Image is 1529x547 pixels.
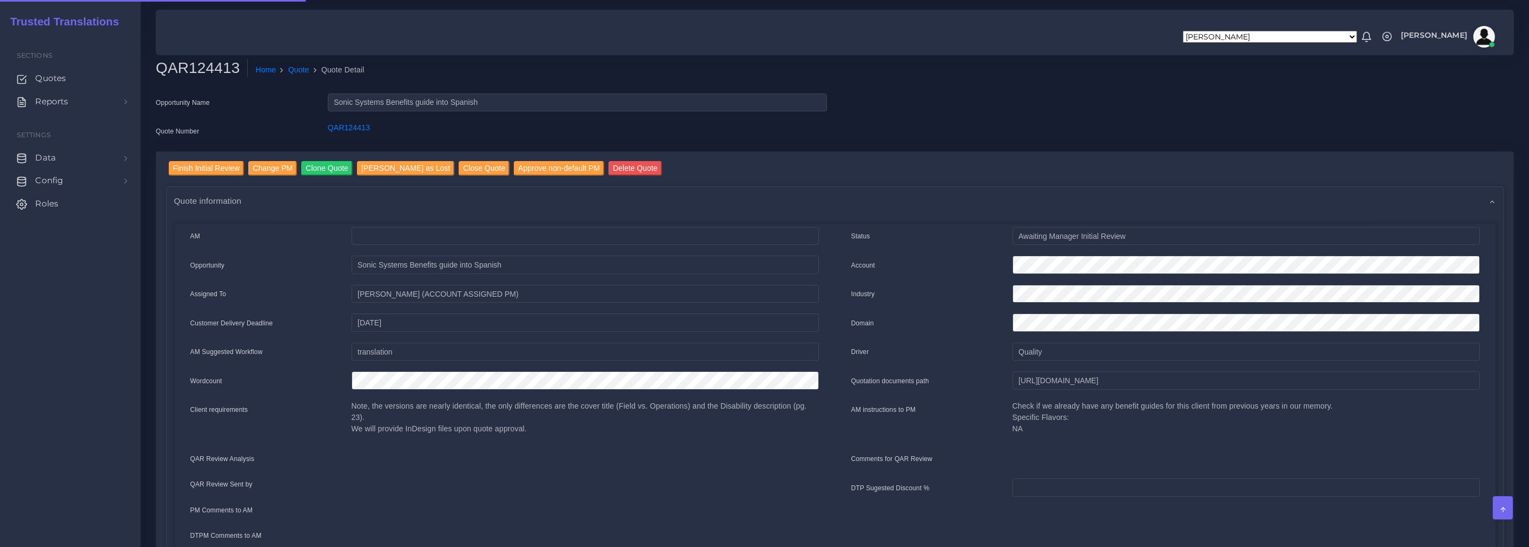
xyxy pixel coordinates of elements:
p: Check if we already have any benefit guides for this client from previous years in our memory. Sp... [1012,401,1480,435]
span: Quotes [35,72,66,84]
label: Quotation documents path [851,376,929,386]
span: Settings [17,131,51,139]
label: Comments for QAR Review [851,454,932,464]
h2: Trusted Translations [3,15,119,28]
label: Client requirements [190,405,248,415]
a: Quotes [8,67,133,90]
input: Finish Initial Review [169,161,244,176]
span: Roles [35,198,58,210]
img: avatar [1473,26,1495,48]
h2: QAR124413 [156,59,248,77]
label: Domain [851,318,874,328]
span: Quote information [174,195,242,207]
label: Account [851,261,875,270]
label: Opportunity [190,261,225,270]
a: Trusted Translations [3,13,119,31]
span: [PERSON_NAME] [1401,31,1467,39]
label: Wordcount [190,376,222,386]
span: Config [35,175,63,186]
input: Close Quote [459,161,509,176]
a: Reports [8,90,133,113]
input: pm [352,285,819,303]
label: AM Suggested Workflow [190,347,263,357]
a: QAR124413 [328,123,370,132]
a: Home [255,64,276,76]
label: Opportunity Name [156,98,210,108]
label: Driver [851,347,869,357]
label: Assigned To [190,289,227,299]
label: QAR Review Analysis [190,454,255,464]
span: Reports [35,96,68,108]
label: Industry [851,289,875,299]
label: PM Comments to AM [190,505,253,515]
a: Quote [288,64,309,76]
span: Data [35,152,56,164]
input: Clone Quote [301,161,353,176]
a: Roles [8,192,133,215]
a: [PERSON_NAME]avatar [1395,26,1499,48]
input: Approve non-default PM [514,161,604,176]
a: Data [8,146,133,169]
span: Sections [17,51,52,59]
label: Customer Delivery Deadline [190,318,273,328]
label: DTP Sugested Discount % [851,483,930,493]
label: DTPM Comments to AM [190,531,262,541]
label: AM [190,231,200,241]
input: [PERSON_NAME] as Lost [357,161,454,176]
label: AM instructions to PM [851,405,916,415]
a: Config [8,169,133,192]
li: Quote Detail [309,64,365,76]
label: QAR Review Sent by [190,479,253,489]
label: Status [851,231,870,241]
div: Quote information [167,187,1504,215]
p: Note, the versions are nearly identical, the only differences are the cover title (Field vs. Oper... [352,401,819,435]
input: Change PM [248,161,297,176]
label: Quote Number [156,126,199,136]
input: Delete Quote [608,161,662,176]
